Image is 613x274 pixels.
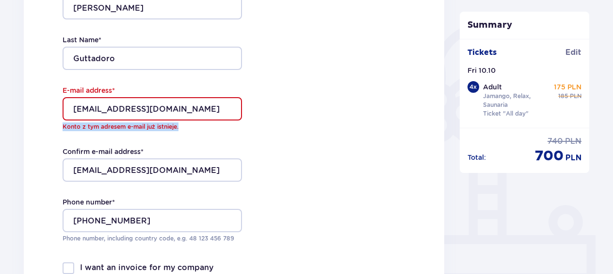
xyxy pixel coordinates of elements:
[63,122,242,131] p: Konto z tym adresem e-mail już istnieje.
[63,209,242,232] input: Phone number
[483,92,550,109] p: Jamango, Relax, Saunaria
[63,147,144,156] label: Confirm e-mail address *
[468,81,479,93] div: 4 x
[565,153,581,163] span: PLN
[63,197,115,207] label: Phone number *
[468,66,496,75] p: Fri 10.10
[63,234,242,243] p: Phone number, including country code, e.g. 48 ​123 ​456 ​789
[565,136,581,147] span: PLN
[483,109,529,118] p: Ticket "All day"
[63,97,242,120] input: E-mail address
[535,147,564,165] span: 700
[565,47,581,58] span: Edit
[558,92,568,101] span: 185
[554,82,581,92] p: 175 PLN
[570,92,581,101] span: PLN
[63,86,115,95] label: E-mail address *
[63,158,242,182] input: Confirm e-mail address
[80,262,213,273] p: I want an invoice for my company
[483,82,502,92] p: Adult
[548,136,563,147] span: 740
[460,19,590,31] p: Summary
[468,153,486,162] p: Total :
[63,47,242,70] input: Last Name
[63,35,101,45] label: Last Name *
[468,47,497,58] p: Tickets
